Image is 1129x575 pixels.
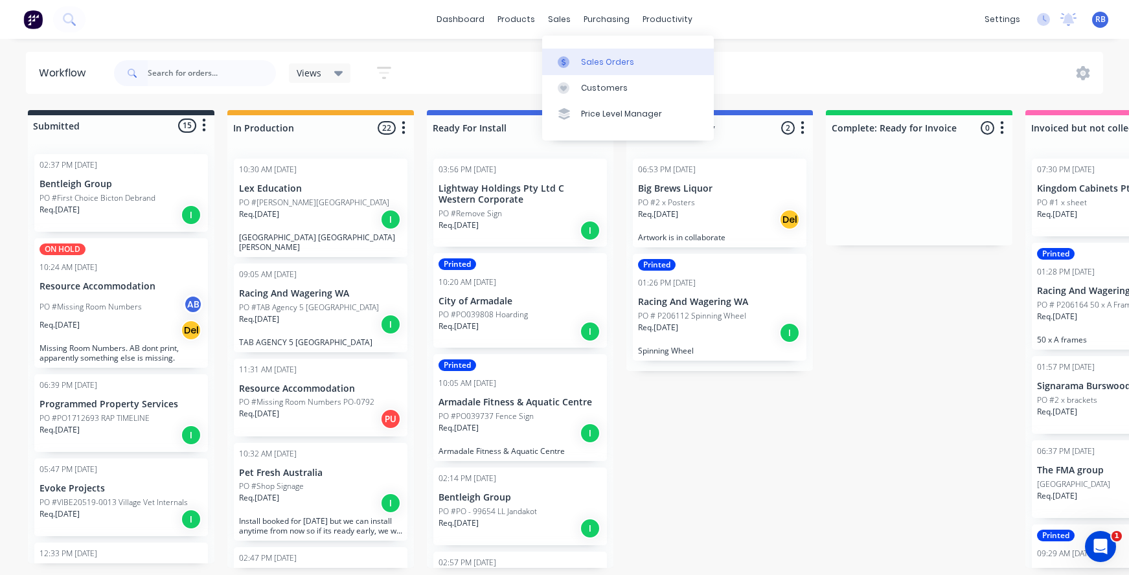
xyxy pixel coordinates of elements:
[439,208,502,220] p: PO #Remove Sign
[23,10,43,29] img: Factory
[439,164,496,175] div: 03:56 PM [DATE]
[439,473,496,484] div: 02:14 PM [DATE]
[40,412,150,424] p: PO #PO1712693 RAP TIMELINE
[181,205,201,225] div: I
[239,164,297,175] div: 10:30 AM [DATE]
[239,197,389,209] p: PO #[PERSON_NAME][GEOGRAPHIC_DATA]
[239,396,374,408] p: PO #Missing Room Numbers PO-0792
[40,192,155,204] p: PO #First Choice Bicton Debrand
[40,399,203,410] p: Programmed Property Services
[439,359,476,371] div: Printed
[638,277,696,289] div: 01:26 PM [DATE]
[439,517,479,529] p: Req. [DATE]
[239,492,279,504] p: Req. [DATE]
[1037,406,1077,418] p: Req. [DATE]
[439,296,602,307] p: City of Armadale
[239,408,279,420] p: Req. [DATE]
[439,321,479,332] p: Req. [DATE]
[433,159,607,247] div: 03:56 PM [DATE]Lightway Holdings Pty Ltd C Western CorporatePO #Remove SignReq.[DATE]I
[1095,14,1106,25] span: RB
[234,443,407,541] div: 10:32 AM [DATE]Pet Fresh AustraliaPO #Shop SignageReq.[DATE]IInstall booked for [DATE] but we can...
[40,301,142,313] p: PO #Missing Room Numbers
[430,10,491,29] a: dashboard
[581,108,662,120] div: Price Level Manager
[580,423,600,444] div: I
[234,264,407,352] div: 09:05 AM [DATE]Racing And Wagering WAPO #TAB Agency 5 [GEOGRAPHIC_DATA]Req.[DATE]ITAB AGENCY 5 [G...
[1037,394,1097,406] p: PO #2 x brackets
[779,209,800,230] div: Del
[491,10,542,29] div: products
[239,364,297,376] div: 11:31 AM [DATE]
[181,320,201,341] div: Del
[1037,209,1077,220] p: Req. [DATE]
[181,509,201,530] div: I
[1037,548,1095,559] div: 09:29 AM [DATE]
[439,183,602,205] p: Lightway Holdings Pty Ltd C Western Corporate
[40,243,86,255] div: ON HOLD
[636,10,699,29] div: productivity
[439,492,602,503] p: Bentleigh Group
[239,552,297,564] div: 02:47 PM [DATE]
[638,232,801,242] p: Artwork is in collaborate
[439,378,496,389] div: 10:05 AM [DATE]
[439,276,496,288] div: 10:20 AM [DATE]
[234,359,407,436] div: 11:31 AM [DATE]Resource AccommodationPO #Missing Room Numbers PO-0792Req.[DATE]PU
[40,508,80,520] p: Req. [DATE]
[239,288,402,299] p: Racing And Wagering WA
[542,10,577,29] div: sales
[542,49,714,74] a: Sales Orders
[1037,445,1095,457] div: 06:37 PM [DATE]
[433,354,607,461] div: Printed10:05 AM [DATE]Armadale Fitness & Aquatic CentrePO #PO039737 Fence SignReq.[DATE]IArmadale...
[239,302,379,313] p: PO #TAB Agency 5 [GEOGRAPHIC_DATA]
[433,468,607,545] div: 02:14 PM [DATE]Bentleigh GroupPO #PO - 99654 LL JandakotReq.[DATE]I
[638,183,801,194] p: Big Brews Liquor
[380,493,401,513] div: I
[1037,490,1077,502] p: Req. [DATE]
[239,337,402,347] p: TAB AGENCY 5 [GEOGRAPHIC_DATA]
[638,209,678,220] p: Req. [DATE]
[439,258,476,270] div: Printed
[40,204,80,216] p: Req. [DATE]
[181,425,201,445] div: I
[239,269,297,280] div: 09:05 AM [DATE]
[34,458,208,536] div: 05:47 PM [DATE]Evoke ProjectsPO #VIBE20519-0013 Village Vet InternalsReq.[DATE]I
[542,75,714,101] a: Customers
[40,159,97,171] div: 02:37 PM [DATE]
[380,209,401,230] div: I
[40,548,97,559] div: 12:33 PM [DATE]
[148,60,276,86] input: Search for orders...
[580,220,600,241] div: I
[1085,531,1116,562] iframe: Intercom live chat
[1037,197,1087,209] p: PO #1 x sheet
[40,179,203,190] p: Bentleigh Group
[580,518,600,539] div: I
[439,557,496,569] div: 02:57 PM [DATE]
[40,262,97,273] div: 10:24 AM [DATE]
[380,314,401,335] div: I
[439,506,537,517] p: PO #PO - 99654 LL Jandakot
[638,164,696,175] div: 06:53 PM [DATE]
[239,183,402,194] p: Lex Education
[34,154,208,232] div: 02:37 PM [DATE]Bentleigh GroupPO #First Choice Bicton DebrandReq.[DATE]I
[638,346,801,355] p: Spinning Wheel
[1037,479,1110,490] p: [GEOGRAPHIC_DATA]
[439,422,479,434] p: Req. [DATE]
[183,295,203,314] div: AB
[34,238,208,368] div: ON HOLD10:24 AM [DATE]Resource AccommodationPO #Missing Room NumbersABReq.[DATE]DelMissing Room N...
[439,397,602,408] p: Armadale Fitness & Aquatic Centre
[239,313,279,325] p: Req. [DATE]
[40,379,97,391] div: 06:39 PM [DATE]
[239,383,402,394] p: Resource Accommodation
[581,56,634,68] div: Sales Orders
[779,322,800,343] div: I
[633,159,806,247] div: 06:53 PM [DATE]Big Brews LiquorPO #2 x PostersReq.[DATE]DelArtwork is in collaborate
[34,374,208,452] div: 06:39 PM [DATE]Programmed Property ServicesPO #PO1712693 RAP TIMELINEReq.[DATE]I
[1037,311,1077,322] p: Req. [DATE]
[638,259,676,271] div: Printed
[638,297,801,308] p: Racing And Wagering WA
[239,480,304,492] p: PO #Shop Signage
[40,343,203,363] p: Missing Room Numbers. AB dont print, apparently something else is missing.
[439,446,602,456] p: Armadale Fitness & Aquatic Centre
[581,82,628,94] div: Customers
[40,319,80,331] p: Req. [DATE]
